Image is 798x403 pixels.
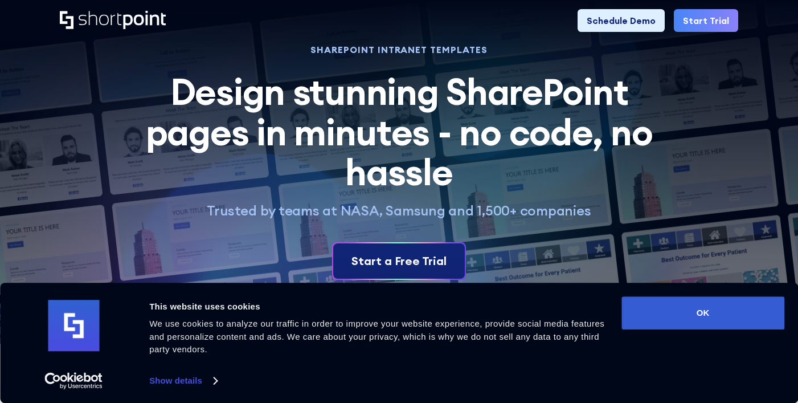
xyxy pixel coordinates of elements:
a: Usercentrics Cookiebot - opens in a new window [24,372,124,389]
button: OK [621,296,784,329]
iframe: Chat Widget [593,271,798,403]
h2: Design stunning SharePoint pages in minutes - no code, no hassle [133,72,666,192]
a: Start Trial [674,9,738,32]
img: logo [48,300,99,352]
a: Home [60,11,166,30]
p: Trusted by teams at NASA, Samsung and 1,500+ companies [133,202,666,219]
span: We use cookies to analyze our traffic in order to improve your website experience, provide social... [149,319,604,354]
a: Schedule Demo [578,9,665,32]
a: Show details [149,372,216,389]
div: Start a Free Trial [351,253,447,270]
a: Start a Free Trial [333,243,465,279]
div: This website uses cookies [149,300,608,314]
h1: SHAREPOINT INTRANET TEMPLATES [133,46,666,54]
